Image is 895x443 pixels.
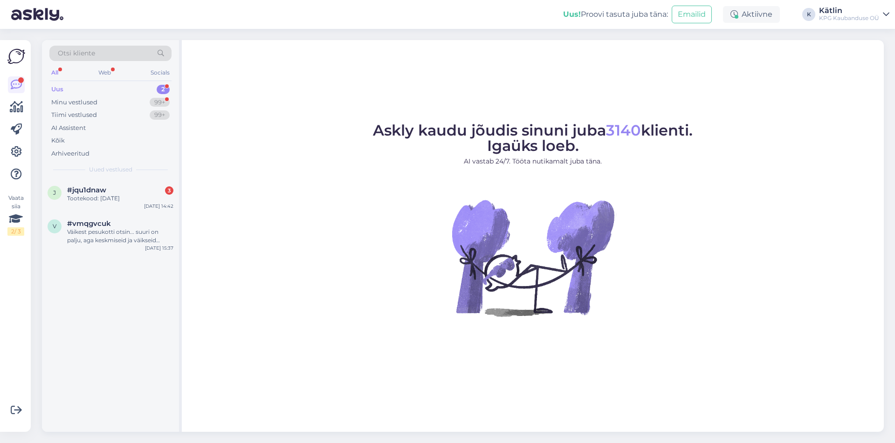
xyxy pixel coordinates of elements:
span: v [53,223,56,230]
button: Emailid [672,6,712,23]
img: Askly Logo [7,48,25,65]
span: #jqu1dnaw [67,186,106,194]
div: Vaata siia [7,194,24,236]
div: Tiimi vestlused [51,110,97,120]
img: No Chat active [449,174,617,341]
div: AI Assistent [51,123,86,133]
div: KPG Kaubanduse OÜ [819,14,879,22]
span: Uued vestlused [89,165,132,174]
div: 99+ [150,110,170,120]
div: [DATE] 14:42 [144,203,173,210]
span: Askly kaudu jõudis sinuni juba klienti. Igaüks loeb. [373,121,693,155]
div: Aktiivne [723,6,780,23]
div: Minu vestlused [51,98,97,107]
div: Tootekood: [DATE] [67,194,173,203]
a: KätlinKPG Kaubanduse OÜ [819,7,889,22]
div: Väikest pesukotti otsin... suuri on palju, aga keskmiseid ja väikseid [PERSON_NAME]... [67,228,173,245]
div: 3 [165,186,173,195]
span: #vmqgvcuk [67,219,111,228]
span: Otsi kliente [58,48,95,58]
div: K [802,8,815,21]
div: [DATE] 15:37 [145,245,173,252]
div: Proovi tasuta juba täna: [563,9,668,20]
div: 2 / 3 [7,227,24,236]
div: Socials [149,67,172,79]
div: All [49,67,60,79]
b: Uus! [563,10,581,19]
div: Arhiveeritud [51,149,89,158]
p: AI vastab 24/7. Tööta nutikamalt juba täna. [373,157,693,166]
div: Uus [51,85,63,94]
div: Web [96,67,113,79]
div: 2 [157,85,170,94]
div: Kõik [51,136,65,145]
span: j [53,189,56,196]
span: 3140 [606,121,641,139]
div: 99+ [150,98,170,107]
div: Kätlin [819,7,879,14]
